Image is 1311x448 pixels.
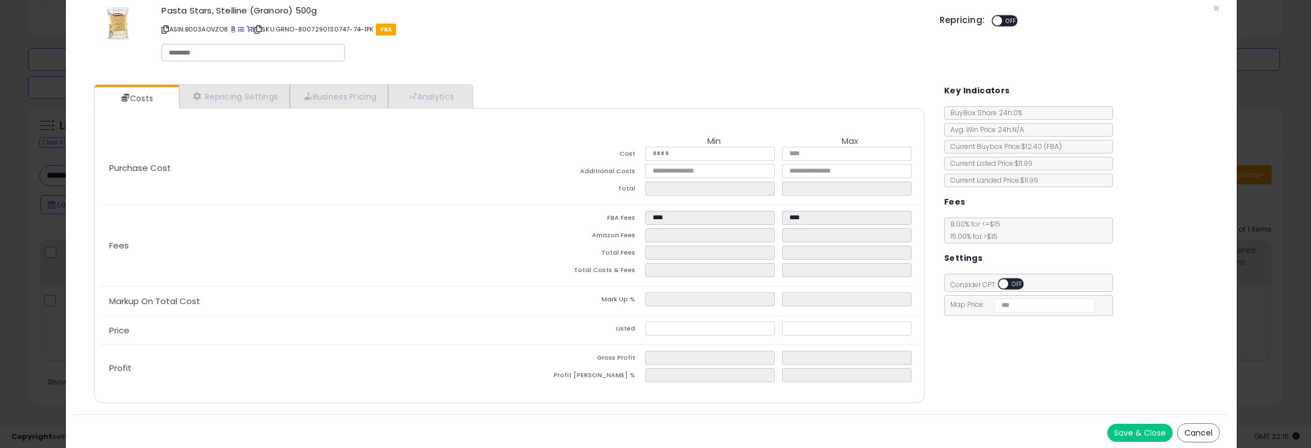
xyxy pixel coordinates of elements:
[509,182,645,199] td: Total
[238,25,244,34] a: All offer listings
[509,351,645,368] td: Gross Profit
[388,85,472,108] a: Analytics
[95,87,178,110] a: Costs
[107,6,129,40] img: 41vieiFX11L._SL60_.jpg
[1177,423,1220,442] button: Cancel
[230,25,236,34] a: BuyBox page
[100,241,509,250] p: Fees
[509,292,645,310] td: Mark Up %
[179,85,290,108] a: Repricing Settings
[944,251,982,265] h5: Settings
[1003,16,1021,26] span: OFF
[509,368,645,386] td: Profit [PERSON_NAME] %
[782,137,918,147] th: Max
[509,211,645,228] td: FBA Fees
[940,16,985,25] h5: Repricing:
[945,219,1000,241] span: 8.00 % for <= $15
[944,84,1010,98] h5: Key Indicators
[645,137,782,147] th: Min
[100,326,509,335] p: Price
[945,125,1024,134] span: Avg. Win Price 24h: N/A
[1107,424,1173,442] button: Save & Close
[945,300,1095,309] span: Map Price:
[509,228,645,246] td: Amazon Fees
[945,159,1032,168] span: Current Listed Price: $11.99
[509,147,645,164] td: Cost
[944,195,966,209] h5: Fees
[509,322,645,339] td: Listed
[945,142,1062,151] span: Current Buybox Price:
[1044,142,1062,151] span: ( FBA )
[1008,279,1026,289] span: OFF
[945,280,1039,289] span: Consider CPT:
[945,108,1022,117] span: BuyBox Share 24h: 0%
[100,297,509,306] p: Markup On Total Cost
[1021,142,1062,151] span: $12.40
[100,164,509,173] p: Purchase Cost
[290,85,388,108] a: Business Pricing
[376,24,397,35] span: FBA
[161,6,923,15] h3: Pasta Stars, Stelline (Granoro) 500g
[945,232,998,241] span: 15.00 % for > $15
[100,364,509,373] p: Profit
[945,175,1038,185] span: Current Landed Price: $11.99
[509,164,645,182] td: Additional Costs
[246,25,253,34] a: Your listing only
[509,263,645,280] td: Total Costs & Fees
[509,246,645,263] td: Total Fees
[161,20,923,38] p: ASIN: B003AOVZO8 | SKU: GRNO-8007290130747-74-1PK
